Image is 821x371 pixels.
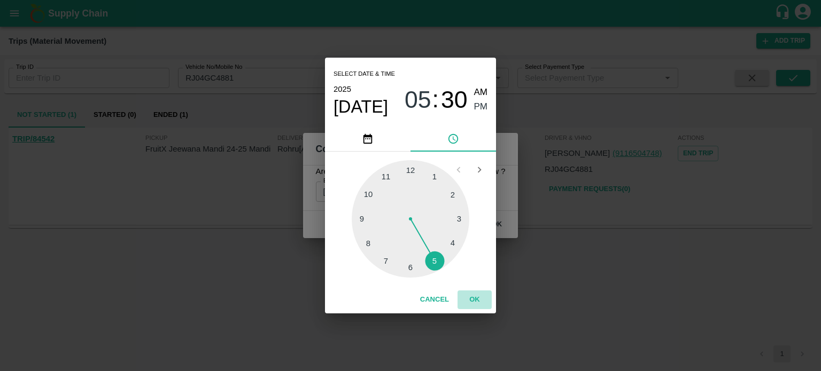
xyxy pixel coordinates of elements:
button: [DATE] [334,96,388,117]
button: PM [474,100,488,114]
button: AM [474,85,488,100]
button: 30 [441,85,468,114]
span: : [432,85,439,114]
span: Select date & time [334,66,395,82]
button: 2025 [334,82,351,96]
button: Open next view [469,160,490,180]
button: OK [458,290,492,309]
button: Cancel [416,290,453,309]
button: pick date [325,126,410,152]
button: pick time [410,126,496,152]
button: 05 [405,85,431,114]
